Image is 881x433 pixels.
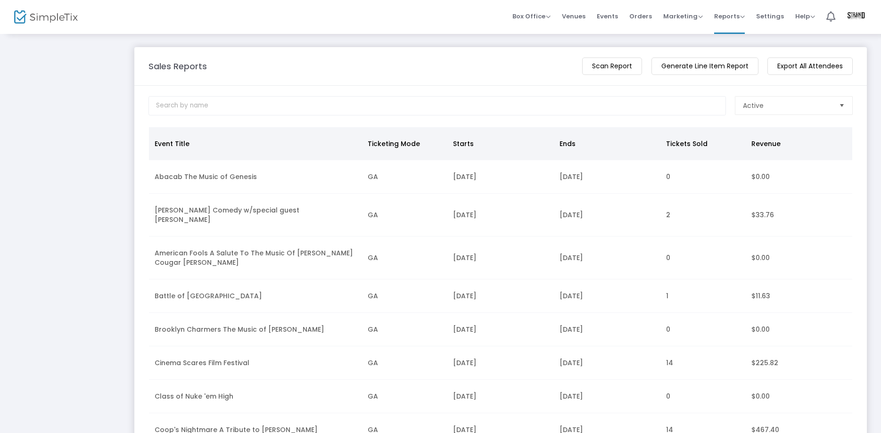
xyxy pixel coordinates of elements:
[714,12,745,21] span: Reports
[835,97,848,114] button: Select
[554,160,660,194] td: [DATE]
[660,380,746,413] td: 0
[746,346,852,380] td: $225.82
[660,279,746,313] td: 1
[362,313,447,346] td: GA
[554,194,660,237] td: [DATE]
[149,279,362,313] td: Battle of [GEOGRAPHIC_DATA]
[447,346,554,380] td: [DATE]
[651,57,758,75] m-button: Generate Line Item Report
[660,127,746,160] th: Tickets Sold
[149,380,362,413] td: Class of Nuke 'em High
[629,4,652,28] span: Orders
[751,139,781,148] span: Revenue
[149,313,362,346] td: Brooklyn Charmers The Music of [PERSON_NAME]
[660,237,746,279] td: 0
[756,4,784,28] span: Settings
[447,160,554,194] td: [DATE]
[447,279,554,313] td: [DATE]
[660,313,746,346] td: 0
[767,57,853,75] m-button: Export All Attendees
[447,237,554,279] td: [DATE]
[746,380,852,413] td: $0.00
[582,57,642,75] m-button: Scan Report
[746,237,852,279] td: $0.00
[149,237,362,279] td: American Fools A Salute To The Music Of [PERSON_NAME] Cougar [PERSON_NAME]
[362,279,447,313] td: GA
[554,279,660,313] td: [DATE]
[149,160,362,194] td: Abacab The Music of Genesis
[660,346,746,380] td: 14
[795,12,815,21] span: Help
[554,313,660,346] td: [DATE]
[746,160,852,194] td: $0.00
[597,4,618,28] span: Events
[362,237,447,279] td: GA
[447,313,554,346] td: [DATE]
[554,127,660,160] th: Ends
[447,194,554,237] td: [DATE]
[447,127,554,160] th: Starts
[746,194,852,237] td: $33.76
[148,96,726,115] input: Search by name
[149,346,362,380] td: Cinema Scares Film Festival
[362,127,447,160] th: Ticketing Mode
[554,237,660,279] td: [DATE]
[746,313,852,346] td: $0.00
[362,160,447,194] td: GA
[660,160,746,194] td: 0
[743,101,764,110] span: Active
[746,279,852,313] td: $11.63
[554,380,660,413] td: [DATE]
[362,194,447,237] td: GA
[562,4,585,28] span: Venues
[447,380,554,413] td: [DATE]
[149,127,362,160] th: Event Title
[554,346,660,380] td: [DATE]
[663,12,703,21] span: Marketing
[362,380,447,413] td: GA
[660,194,746,237] td: 2
[512,12,551,21] span: Box Office
[149,194,362,237] td: [PERSON_NAME] Comedy w/special guest [PERSON_NAME]
[362,346,447,380] td: GA
[148,60,207,73] m-panel-title: Sales Reports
